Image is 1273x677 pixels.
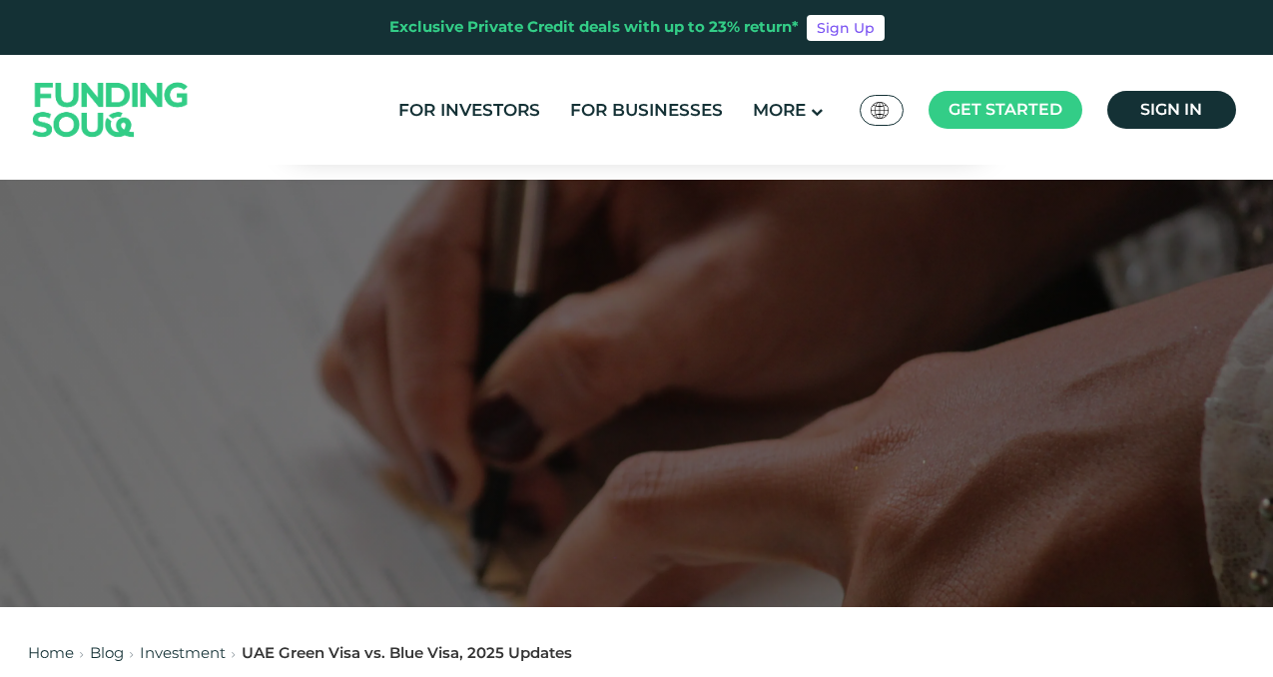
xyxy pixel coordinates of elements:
[90,643,124,662] a: Blog
[140,643,226,662] a: Investment
[1140,100,1202,119] span: Sign in
[1107,91,1236,129] a: Sign in
[753,100,806,120] span: More
[871,102,889,119] img: SA Flag
[565,94,728,127] a: For Businesses
[13,59,209,160] img: Logo
[242,642,572,665] div: UAE Green Visa vs. Blue Visa, 2025 Updates
[807,15,885,41] a: Sign Up
[389,16,799,39] div: Exclusive Private Credit deals with up to 23% return*
[949,100,1062,119] span: Get started
[28,643,74,662] a: Home
[393,94,545,127] a: For Investors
